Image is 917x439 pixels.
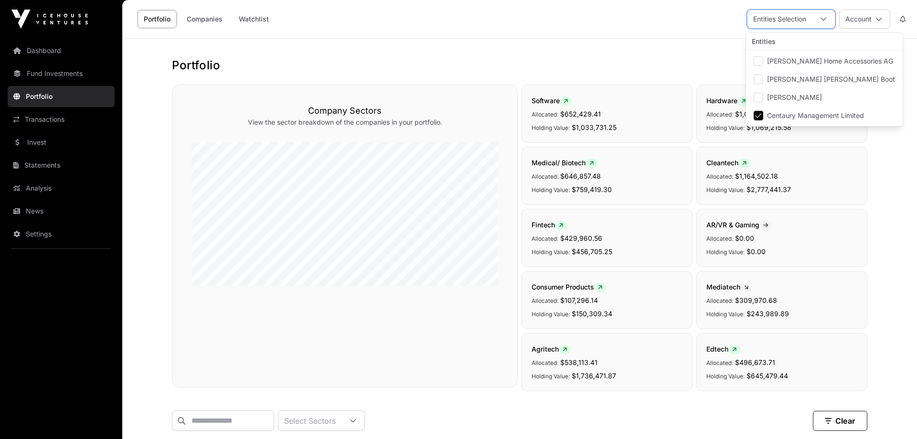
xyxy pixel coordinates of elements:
[532,373,570,380] span: Holding Value:
[560,234,602,242] span: $429,960.56
[8,86,115,107] a: Portfolio
[748,53,901,70] li: Goebel Home Accessories AG
[560,296,598,304] span: $107,296.14
[735,110,779,118] span: $1,017,690.94
[192,104,498,118] h3: Company Sectors
[8,178,115,199] a: Analysis
[532,221,567,229] span: Fintech
[747,10,812,28] div: Entities Selection
[532,297,558,304] span: Allocated:
[706,96,749,105] span: Hardware
[532,359,558,366] span: Allocated:
[706,359,733,366] span: Allocated:
[233,10,275,28] a: Watchlist
[706,111,733,118] span: Allocated:
[532,111,558,118] span: Allocated:
[746,247,766,256] span: $0.00
[706,345,740,353] span: Edtech
[192,118,498,127] p: View the sector breakdown of the companies in your portfolio.
[560,358,597,366] span: $538,113.41
[8,40,115,61] a: Dashboard
[138,10,177,28] a: Portfolio
[8,132,115,153] a: Invest
[869,393,917,439] iframe: Chat Widget
[560,110,601,118] span: $652,429.41
[532,96,572,105] span: Software
[735,358,775,366] span: $496,673.71
[572,185,612,193] span: $759,419.30
[813,411,867,431] button: Clear
[746,185,791,193] span: $2,777,441.37
[572,123,617,131] span: $1,033,731.25
[8,155,115,176] a: Statements
[532,186,570,193] span: Holding Value:
[181,10,229,28] a: Companies
[706,124,745,131] span: Holding Value:
[8,63,115,84] a: Fund Investments
[746,123,791,131] span: $1,069,215.58
[706,221,772,229] span: AR/VR & Gaming
[767,76,895,83] span: [PERSON_NAME] [PERSON_NAME] Boot
[735,296,777,304] span: $309,970.68
[532,124,570,131] span: Holding Value:
[278,411,341,430] div: Select Sectors
[8,109,115,130] a: Transactions
[532,345,571,353] span: Agritech
[532,248,570,256] span: Holding Value:
[767,58,893,64] span: [PERSON_NAME] Home Accessories AG
[746,51,903,126] ul: Option List
[706,248,745,256] span: Holding Value:
[706,373,745,380] span: Holding Value:
[11,10,88,29] img: Icehouse Ventures Logo
[172,58,867,73] h1: Portfolio
[572,310,612,318] span: $150,309.34
[748,71,901,88] li: Johannes Cornelius Gerardus Boot
[746,372,788,380] span: $645,479.44
[706,159,750,167] span: Cleantech
[532,173,558,180] span: Allocated:
[8,224,115,245] a: Settings
[8,201,115,222] a: News
[532,235,558,242] span: Allocated:
[767,112,864,119] span: Centaury Management Limited
[767,94,822,101] span: [PERSON_NAME]
[706,297,733,304] span: Allocated:
[560,172,601,180] span: $646,857.48
[746,310,789,318] span: $243,989.89
[839,10,890,29] button: Account
[746,33,903,51] div: Entities
[706,311,745,318] span: Holding Value:
[532,283,606,291] span: Consumer Products
[572,247,612,256] span: $456,705.25
[532,159,597,167] span: Medical/ Biotech
[706,173,733,180] span: Allocated:
[532,311,570,318] span: Holding Value:
[735,234,754,242] span: $0.00
[735,172,778,180] span: $1,164,502.18
[748,107,901,124] li: Centaury Management Limited
[748,89,901,106] li: Dirk Markus
[706,235,733,242] span: Allocated:
[706,283,752,291] span: Mediatech
[572,372,616,380] span: $1,736,471.87
[706,186,745,193] span: Holding Value:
